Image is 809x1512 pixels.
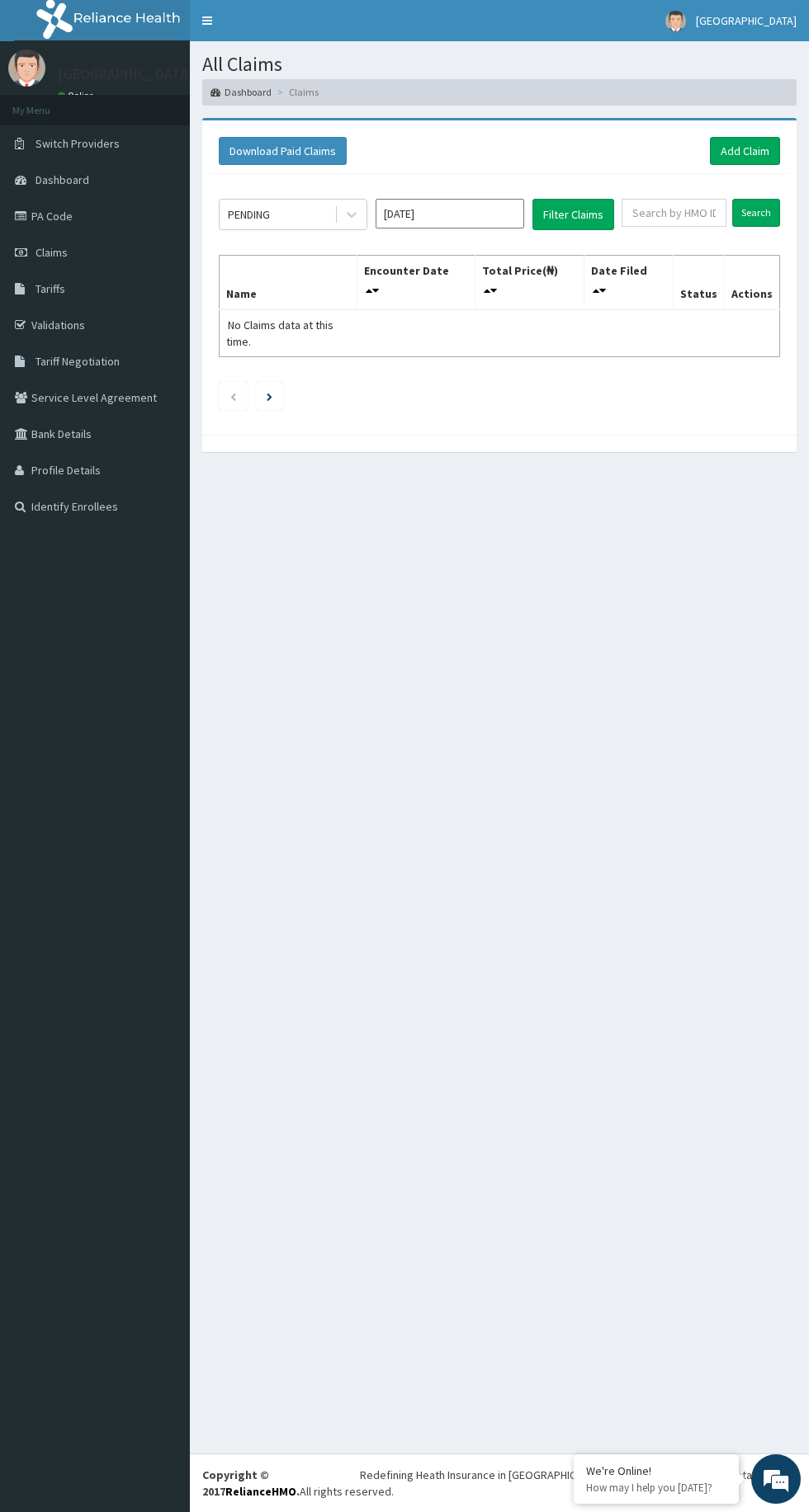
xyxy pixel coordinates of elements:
[211,85,272,99] a: Dashboard
[58,67,194,82] p: [GEOGRAPHIC_DATA]
[225,1484,296,1499] a: RelianceHMO
[376,199,524,228] input: Select Month and Year
[724,255,779,309] th: Actions
[35,136,120,151] span: Switch Providers
[732,199,780,227] input: Search
[35,281,65,296] span: Tariffs
[696,13,797,28] span: [GEOGRAPHIC_DATA]
[475,255,584,309] th: Total Price(₦)
[622,199,726,227] input: Search by HMO ID
[586,1481,726,1495] p: How may I help you today?
[710,137,780,165] a: Add Claim
[357,255,475,309] th: Encounter Date
[229,389,237,403] a: Previous page
[35,245,68,260] span: Claims
[35,172,89,187] span: Dashboard
[190,1453,809,1512] footer: All rights reserved.
[267,389,272,403] a: Next page
[220,255,357,309] th: Name
[673,255,724,309] th: Status
[532,199,614,230] button: Filter Claims
[273,85,319,99] li: Claims
[202,1467,300,1499] strong: Copyright © 2017 .
[58,90,97,101] a: Online
[226,318,334,349] span: No Claims data at this time.
[8,49,45,87] img: User Image
[219,137,347,165] button: Download Paid Claims
[35,354,120,369] span: Tariff Negotiation
[202,54,797,75] h1: All Claims
[665,11,686,31] img: User Image
[586,1463,726,1478] div: We're Online!
[584,255,673,309] th: Date Filed
[228,206,270,223] div: PENDING
[360,1467,797,1483] div: Redefining Heath Insurance in [GEOGRAPHIC_DATA] using Telemedicine and Data Science!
